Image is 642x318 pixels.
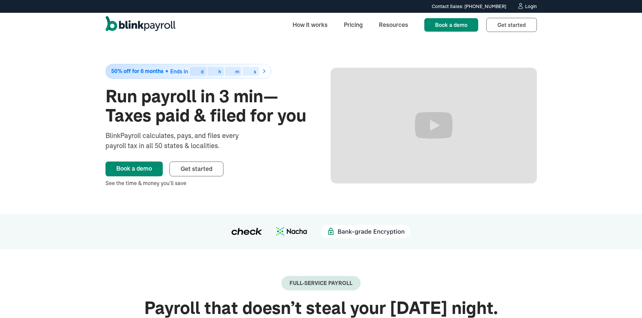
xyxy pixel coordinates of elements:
[105,131,256,151] div: BlinkPayroll calculates, pays, and files every payroll tax in all 50 states & localities.
[235,69,239,74] div: m
[289,280,353,286] div: Full-Service payroll
[105,87,312,125] h1: Run payroll in 3 min—Taxes paid & filed for you
[287,17,333,32] a: How it works
[105,16,176,34] a: home
[517,3,537,10] a: Login
[105,179,312,187] div: See the time & money you’ll save
[432,3,506,10] div: Contact Sales: [PHONE_NUMBER]
[105,298,537,318] h2: Payroll that doesn’t steal your [DATE] night.
[181,165,212,173] span: Get started
[201,69,204,74] div: d
[435,22,467,28] span: Book a demo
[254,69,256,74] div: s
[170,162,223,176] a: Get started
[424,18,478,32] a: Book a demo
[497,22,526,28] span: Get started
[170,68,188,75] span: Ends in
[111,68,163,74] span: 50% off for 6 months
[373,17,414,32] a: Resources
[105,64,312,79] a: 50% off for 6 monthsEnds indhms
[105,162,163,176] a: Book a demo
[331,68,537,183] iframe: Run Payroll in 3 min with BlinkPayroll
[525,4,537,9] div: Login
[338,17,368,32] a: Pricing
[218,69,221,74] div: h
[486,18,537,32] a: Get started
